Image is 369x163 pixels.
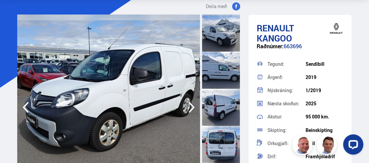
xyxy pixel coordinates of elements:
div: Tegund: [267,62,306,66]
iframe: LiveChat chat widget [338,132,366,160]
div: Árgerð: [267,75,306,80]
div: 663696 [257,43,344,56]
span: Kangoo [257,32,292,44]
div: Drif: [267,154,306,159]
span: Deila með: [206,2,228,10]
div: Næsta skoðun: [267,101,306,106]
div: 2019 [306,75,344,80]
div: Skipting: [267,128,306,133]
span: Renault [257,22,294,34]
div: Sendibíll [306,61,344,67]
img: brand logo [326,20,346,37]
div: 1/2019 [306,88,344,93]
div: Framhjóladrif [306,154,344,159]
div: Nýskráning: [267,88,306,93]
img: FbJEzSuNWCJXmdc-.webp [317,136,338,156]
div: Akstur: [267,114,306,119]
div: 95 000 km. [306,114,344,119]
span: Raðnúmer: [257,43,284,50]
img: siFngHWaQ9KaOqBr.png [293,136,313,156]
div: Orkugjafi: [267,141,306,146]
button: Deila með: [199,2,243,10]
div: Beinskipting [306,128,344,133]
div: 2025 [306,101,344,106]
